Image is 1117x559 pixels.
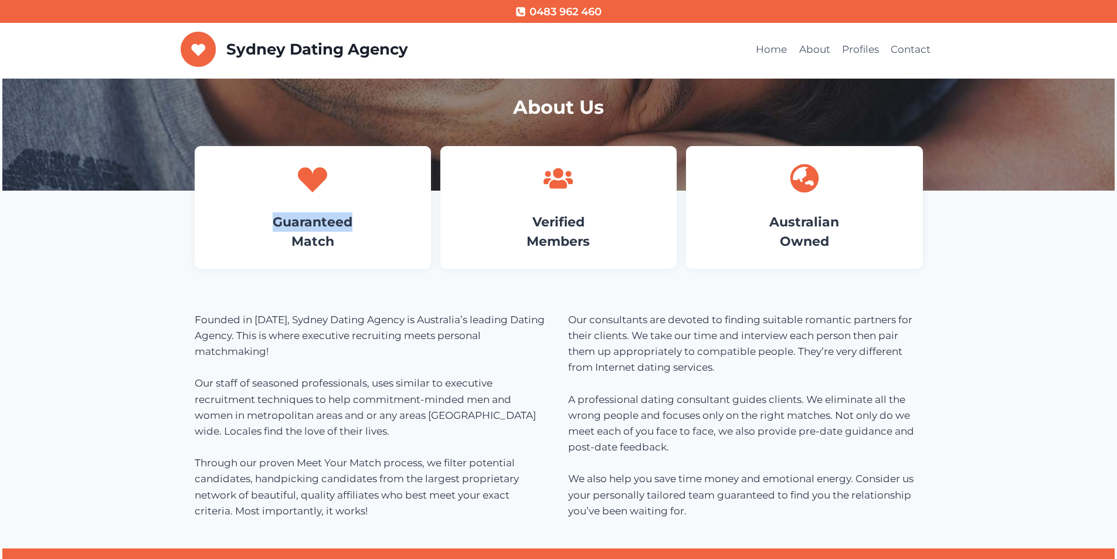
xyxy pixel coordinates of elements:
p: Founded in [DATE], Sydney Dating Agency is Australia’s leading Dating Agency. This is where execu... [195,312,549,519]
a: Contact [885,36,936,64]
a: GuaranteedMatch [273,214,352,249]
a: Profiles [836,36,885,64]
p: Sydney Dating Agency [226,40,408,59]
a: About [793,36,836,64]
p: Our consultants are devoted to finding suitable romantic partners for their clients. We take our ... [568,312,923,519]
a: AustralianOwned [769,214,839,249]
nav: Primary [750,36,937,64]
img: Sydney Dating Agency [181,32,216,67]
span: 0483 962 460 [529,4,602,21]
a: VerifiedMembers [527,214,590,249]
h1: About Us [195,93,923,121]
a: Sydney Dating Agency [181,32,408,67]
a: 0483 962 460 [515,4,601,21]
a: Home [750,36,793,64]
